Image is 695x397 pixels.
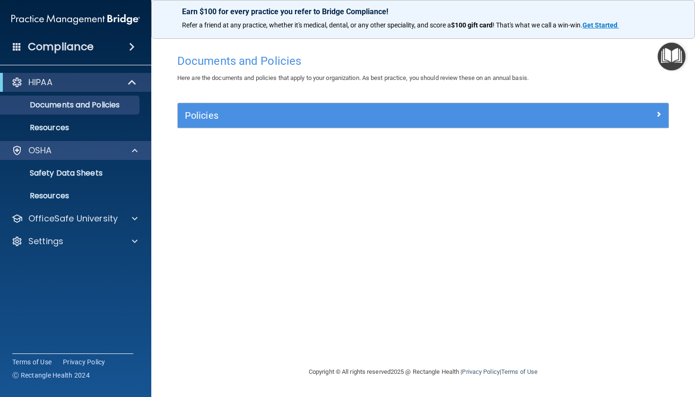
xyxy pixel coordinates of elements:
h4: Compliance [28,40,94,53]
a: OfficeSafe University [11,213,138,224]
button: Open Resource Center [658,43,686,71]
p: Earn $100 for every practice you refer to Bridge Compliance! [182,7,664,16]
p: Documents and Policies [6,100,135,110]
a: HIPAA [11,77,137,88]
span: Refer a friend at any practice, whether it's medical, dental, or any other speciality, and score a [182,21,451,29]
strong: $100 gift card [451,21,493,29]
h5: Policies [185,110,539,121]
p: Resources [6,123,135,132]
span: Ⓒ Rectangle Health 2024 [12,371,90,380]
p: Safety Data Sheets [6,168,135,178]
p: HIPAA [28,77,52,88]
div: Copyright © All rights reserved 2025 @ Rectangle Health | | [251,357,596,387]
p: OfficeSafe University [28,213,118,224]
a: Get Started [582,21,619,29]
a: Terms of Use [501,368,538,375]
p: Resources [6,191,135,201]
a: Privacy Policy [462,368,499,375]
img: PMB logo [11,10,140,29]
a: Privacy Policy [63,357,105,367]
p: Settings [28,236,63,247]
h4: Documents and Policies [177,55,669,67]
a: Policies [185,108,661,123]
a: Settings [11,236,138,247]
span: Here are the documents and policies that apply to your organization. As best practice, you should... [177,74,529,81]
a: Terms of Use [12,357,52,367]
strong: Get Started [582,21,617,29]
a: OSHA [11,145,138,156]
span: ! That's what we call a win-win. [493,21,582,29]
p: OSHA [28,145,52,156]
